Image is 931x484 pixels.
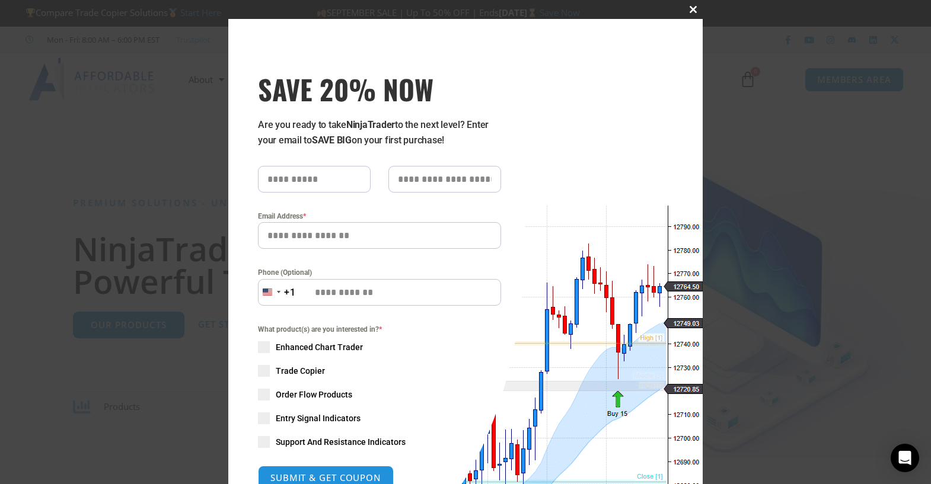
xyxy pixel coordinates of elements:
label: Phone (Optional) [258,267,501,278]
label: Support And Resistance Indicators [258,436,501,448]
p: Are you ready to take to the next level? Enter your email to on your first purchase! [258,117,501,148]
strong: NinjaTrader [346,119,395,130]
div: Open Intercom Messenger [891,444,919,472]
span: Order Flow Products [276,389,352,400]
span: Entry Signal Indicators [276,412,361,424]
label: Email Address [258,210,501,222]
span: Support And Resistance Indicators [276,436,406,448]
div: +1 [284,285,296,300]
span: What product(s) are you interested in? [258,323,501,335]
label: Order Flow Products [258,389,501,400]
h3: SAVE 20% NOW [258,72,501,105]
label: Trade Copier [258,365,501,377]
span: Enhanced Chart Trader [276,341,363,353]
span: Trade Copier [276,365,325,377]
strong: SAVE BIG [312,134,352,146]
label: Entry Signal Indicators [258,412,501,424]
label: Enhanced Chart Trader [258,341,501,353]
button: Selected country [258,279,296,306]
